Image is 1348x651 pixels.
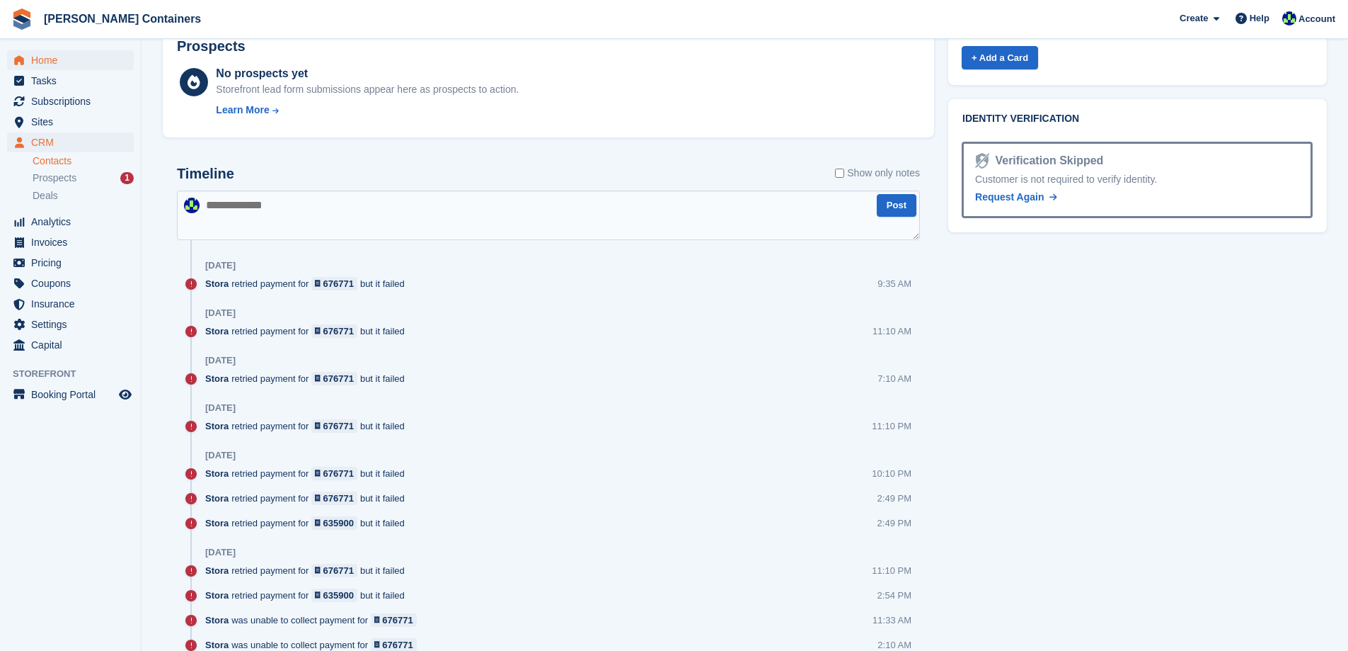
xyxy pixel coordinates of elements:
div: 9:35 AM [877,277,911,290]
a: 676771 [311,277,357,290]
div: 676771 [323,419,354,433]
div: [DATE] [205,547,236,558]
div: [DATE] [205,402,236,414]
div: 635900 [323,516,354,530]
div: No prospects yet [216,65,519,82]
span: Stora [205,613,229,627]
div: 10:10 PM [872,467,911,480]
div: was unable to collect payment for [205,613,424,627]
div: 676771 [323,467,354,480]
div: 1 [120,172,134,184]
div: Learn More [216,103,269,118]
a: menu [7,335,134,355]
div: 676771 [323,492,354,505]
h2: Timeline [177,166,234,182]
a: [PERSON_NAME] Containers [38,7,207,30]
span: Stora [205,324,229,338]
div: [DATE] [205,260,236,271]
div: retried payment for but it failed [205,277,412,290]
a: 676771 [311,419,357,433]
div: 11:33 AM [872,613,911,627]
span: Booking Portal [31,385,116,404]
h2: Prospects [177,38,246,55]
div: [DATE] [205,450,236,461]
div: [DATE] [205,307,236,319]
a: menu [7,315,134,334]
span: Tasks [31,71,116,91]
span: Insurance [31,294,116,314]
a: 676771 [311,372,357,385]
img: stora-icon-8386f47178a22dfd0bd8f6a31ec36ba5ce8667c1dd55bd0f319d3a0aa187defe.svg [11,9,33,30]
div: 11:10 AM [872,324,911,338]
span: Stora [205,492,229,505]
span: Stora [205,467,229,480]
span: Deals [33,189,58,203]
a: menu [7,91,134,111]
span: Subscriptions [31,91,116,111]
span: Stora [205,277,229,290]
div: 676771 [323,324,354,338]
span: Request Again [975,191,1044,203]
a: Prospects 1 [33,171,134,186]
span: Capital [31,335,116,355]
span: Create [1180,11,1208,26]
span: Prospects [33,171,76,185]
label: Show only notes [835,166,920,181]
div: [DATE] [205,355,236,366]
img: Audra Whitelaw [1282,11,1296,26]
div: retried payment for but it failed [205,516,412,530]
span: Pricing [31,253,116,273]
h2: Identity verification [962,113,1313,125]
a: menu [7,232,134,252]
div: Storefront lead form submissions appear here as prospects to action. [216,82,519,97]
div: 676771 [382,613,413,627]
span: Stora [205,564,229,577]
a: menu [7,294,134,314]
a: menu [7,385,134,404]
div: 635900 [323,589,354,602]
a: 635900 [311,589,357,602]
div: 11:10 PM [872,564,911,577]
span: Analytics [31,212,116,232]
div: retried payment for but it failed [205,419,412,433]
div: Verification Skipped [989,152,1103,169]
div: 2:54 PM [877,589,911,602]
span: Stora [205,516,229,530]
div: 7:10 AM [877,372,911,385]
span: Stora [205,589,229,602]
a: menu [7,132,134,152]
a: menu [7,253,134,273]
span: Invoices [31,232,116,252]
div: retried payment for but it failed [205,589,412,602]
span: Stora [205,419,229,433]
span: Account [1298,12,1335,26]
button: Post [877,194,916,217]
div: 2:49 PM [877,516,911,530]
a: menu [7,112,134,132]
div: 676771 [323,564,354,577]
a: 676771 [311,564,357,577]
a: menu [7,273,134,293]
div: retried payment for but it failed [205,324,412,338]
img: Audra Whitelaw [184,198,200,213]
div: 676771 [323,372,354,385]
div: Customer is not required to verify identity. [975,172,1299,187]
div: retried payment for but it failed [205,564,412,577]
span: CRM [31,132,116,152]
input: Show only notes [835,166,844,181]
a: Deals [33,188,134,203]
a: + Add a Card [962,46,1038,69]
div: 2:49 PM [877,492,911,505]
a: 676771 [311,324,357,338]
a: 676771 [311,492,357,505]
a: Learn More [216,103,519,118]
a: menu [7,212,134,232]
a: Preview store [117,386,134,403]
a: Request Again [975,190,1057,205]
div: retried payment for but it failed [205,372,412,385]
a: menu [7,50,134,70]
div: retried payment for but it failed [205,467,412,480]
div: 11:10 PM [872,419,911,433]
span: Home [31,50,116,70]
span: Help [1250,11,1269,26]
